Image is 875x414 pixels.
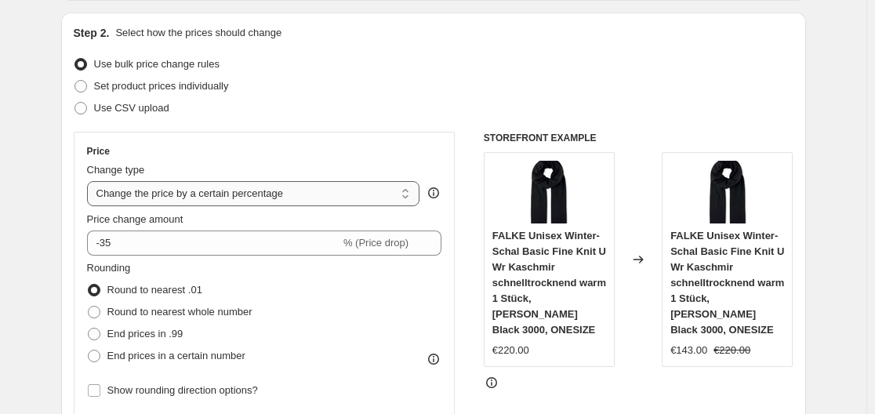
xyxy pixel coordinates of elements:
div: help [426,185,441,201]
span: Rounding [87,262,131,274]
span: FALKE Unisex Winter-Schal Basic Fine Knit U Wr Kaschmir schnelltrocknend warm 1 Stück, [PERSON_NA... [670,230,784,336]
img: 61VbzlaLkDL_80x.jpg [696,161,759,223]
img: 61VbzlaLkDL_80x.jpg [517,161,580,223]
span: Use bulk price change rules [94,58,220,70]
div: €220.00 [492,343,529,358]
span: FALKE Unisex Winter-Schal Basic Fine Knit U Wr Kaschmir schnelltrocknend warm 1 Stück, [PERSON_NA... [492,230,606,336]
span: Use CSV upload [94,102,169,114]
span: End prices in a certain number [107,350,245,361]
span: % (Price drop) [343,237,408,249]
span: Round to nearest .01 [107,284,202,296]
span: Price change amount [87,213,183,225]
h2: Step 2. [74,25,110,41]
span: Set product prices individually [94,80,229,92]
span: Change type [87,164,145,176]
input: -15 [87,231,340,256]
strike: €220.00 [713,343,750,358]
h3: Price [87,145,110,158]
p: Select how the prices should change [115,25,281,41]
span: Round to nearest whole number [107,306,252,318]
div: €143.00 [670,343,707,358]
span: End prices in .99 [107,328,183,340]
h6: STOREFRONT EXAMPLE [484,132,793,144]
span: Show rounding direction options? [107,384,258,396]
